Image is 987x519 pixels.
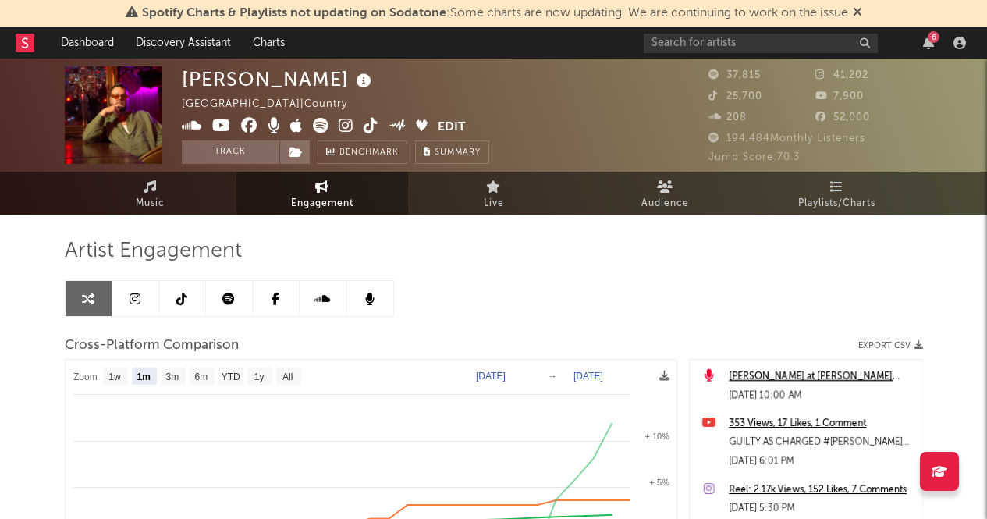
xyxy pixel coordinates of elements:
[65,336,239,355] span: Cross-Platform Comparison
[50,27,125,59] a: Dashboard
[729,433,914,452] div: GUILTY AS CHARGED #[PERSON_NAME] #newmusic #democracymanifest
[142,7,848,20] span: : Some charts are now updating. We are continuing to work on the issue
[751,172,923,215] a: Playlists/Charts
[573,371,603,382] text: [DATE]
[798,194,875,213] span: Playlists/Charts
[548,371,557,382] text: →
[291,194,353,213] span: Engagement
[729,414,914,433] a: 353 Views, 17 Likes, 1 Comment
[182,140,279,164] button: Track
[923,37,934,49] button: 6
[73,371,98,382] text: Zoom
[142,7,446,20] span: Spotify Charts & Playlists not updating on Sodatone
[182,66,375,92] div: [PERSON_NAME]
[729,499,914,518] div: [DATE] 5:30 PM
[928,31,939,43] div: 6
[484,194,504,213] span: Live
[858,341,923,350] button: Export CSV
[708,152,800,162] span: Jump Score: 70.3
[236,172,408,215] a: Engagement
[729,481,914,499] a: Reel: 2.17k Views, 152 Likes, 7 Comments
[318,140,407,164] a: Benchmark
[649,478,669,487] text: + 5%
[708,112,747,123] span: 208
[815,112,870,123] span: 52,000
[580,172,751,215] a: Audience
[339,144,399,162] span: Benchmark
[435,148,481,157] span: Summary
[729,452,914,471] div: [DATE] 6:01 PM
[136,194,165,213] span: Music
[194,371,208,382] text: 6m
[708,133,865,144] span: 194,484 Monthly Listeners
[221,371,240,382] text: YTD
[65,242,242,261] span: Artist Engagement
[815,91,864,101] span: 7,900
[408,172,580,215] a: Live
[729,386,914,405] div: [DATE] 10:00 AM
[815,70,868,80] span: 41,202
[729,368,914,386] a: [PERSON_NAME] at [PERSON_NAME][GEOGRAPHIC_DATA] ([DATE])
[242,27,296,59] a: Charts
[125,27,242,59] a: Discovery Assistant
[182,95,365,114] div: [GEOGRAPHIC_DATA] | Country
[165,371,179,382] text: 3m
[254,371,264,382] text: 1y
[137,371,150,382] text: 1m
[644,432,669,441] text: + 10%
[708,91,762,101] span: 25,700
[644,34,878,53] input: Search for artists
[415,140,489,164] button: Summary
[438,118,466,137] button: Edit
[641,194,689,213] span: Audience
[282,371,293,382] text: All
[108,371,121,382] text: 1w
[853,7,862,20] span: Dismiss
[476,371,506,382] text: [DATE]
[65,172,236,215] a: Music
[708,70,761,80] span: 37,815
